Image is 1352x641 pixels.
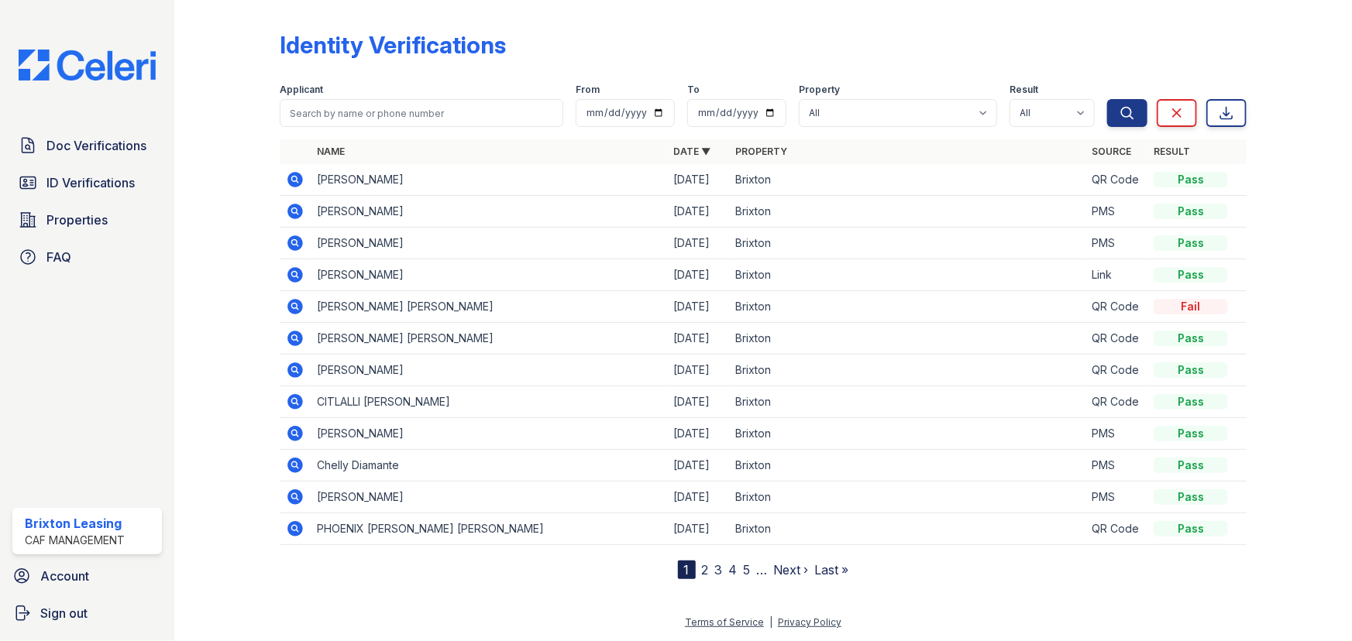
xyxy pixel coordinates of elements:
[317,146,345,157] a: Name
[40,604,88,622] span: Sign out
[311,164,667,196] td: [PERSON_NAME]
[1085,323,1147,355] td: QR Code
[1154,362,1228,378] div: Pass
[46,248,71,266] span: FAQ
[735,146,787,157] a: Property
[1154,172,1228,187] div: Pass
[729,355,1085,386] td: Brixton
[667,355,729,386] td: [DATE]
[1085,164,1147,196] td: QR Code
[667,482,729,513] td: [DATE]
[1085,450,1147,482] td: PMS
[1154,299,1228,314] div: Fail
[12,130,162,161] a: Doc Verifications
[774,562,809,578] a: Next ›
[667,386,729,418] td: [DATE]
[729,386,1085,418] td: Brixton
[311,513,667,545] td: PHOENIX [PERSON_NAME] [PERSON_NAME]
[6,598,168,629] a: Sign out
[311,450,667,482] td: Chelly Diamante
[46,173,135,192] span: ID Verifications
[6,50,168,81] img: CE_Logo_Blue-a8612792a0a2168367f1c8372b55b34899dd931a85d93a1a3d3e32e68fde9ad4.png
[1085,482,1147,513] td: PMS
[311,355,667,386] td: [PERSON_NAME]
[815,562,849,578] a: Last »
[311,196,667,228] td: [PERSON_NAME]
[729,418,1085,450] td: Brixton
[1154,521,1228,536] div: Pass
[729,513,1085,545] td: Brixton
[729,228,1085,259] td: Brixton
[46,211,108,229] span: Properties
[1154,235,1228,251] div: Pass
[1085,355,1147,386] td: QR Code
[311,291,667,323] td: [PERSON_NAME] [PERSON_NAME]
[667,196,729,228] td: [DATE]
[729,164,1085,196] td: Brixton
[678,560,696,579] div: 1
[1154,204,1228,219] div: Pass
[280,99,563,127] input: Search by name or phone number
[40,567,89,585] span: Account
[1154,331,1228,346] div: Pass
[667,513,729,545] td: [DATE]
[1085,259,1147,291] td: Link
[769,616,772,628] div: |
[685,616,764,628] a: Terms of Service
[1154,458,1228,473] div: Pass
[1085,228,1147,259] td: PMS
[25,533,125,548] div: CAF Management
[729,562,738,578] a: 4
[673,146,710,157] a: Date ▼
[667,259,729,291] td: [DATE]
[311,482,667,513] td: [PERSON_NAME]
[280,31,506,59] div: Identity Verifications
[1085,418,1147,450] td: PMS
[1154,394,1228,410] div: Pass
[744,562,751,578] a: 5
[311,259,667,291] td: [PERSON_NAME]
[757,560,768,579] span: …
[1085,513,1147,545] td: QR Code
[12,204,162,235] a: Properties
[729,482,1085,513] td: Brixton
[576,84,600,96] label: From
[667,228,729,259] td: [DATE]
[1085,196,1147,228] td: PMS
[702,562,709,578] a: 2
[6,560,168,591] a: Account
[687,84,700,96] label: To
[729,291,1085,323] td: Brixton
[311,323,667,355] td: [PERSON_NAME] [PERSON_NAME]
[12,242,162,273] a: FAQ
[667,291,729,323] td: [DATE]
[667,164,729,196] td: [DATE]
[311,386,667,418] td: CITLALLI [PERSON_NAME]
[778,616,841,628] a: Privacy Policy
[667,323,729,355] td: [DATE]
[729,450,1085,482] td: Brixton
[715,562,723,578] a: 3
[729,196,1085,228] td: Brixton
[1010,84,1038,96] label: Result
[729,323,1085,355] td: Brixton
[25,514,125,533] div: Brixton Leasing
[280,84,323,96] label: Applicant
[1085,386,1147,418] td: QR Code
[1154,146,1190,157] a: Result
[667,450,729,482] td: [DATE]
[667,418,729,450] td: [DATE]
[12,167,162,198] a: ID Verifications
[311,418,667,450] td: [PERSON_NAME]
[1154,426,1228,441] div: Pass
[1154,267,1228,283] div: Pass
[46,136,146,155] span: Doc Verifications
[311,228,667,259] td: [PERSON_NAME]
[799,84,840,96] label: Property
[1154,489,1228,505] div: Pass
[729,259,1085,291] td: Brixton
[1092,146,1131,157] a: Source
[1085,291,1147,323] td: QR Code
